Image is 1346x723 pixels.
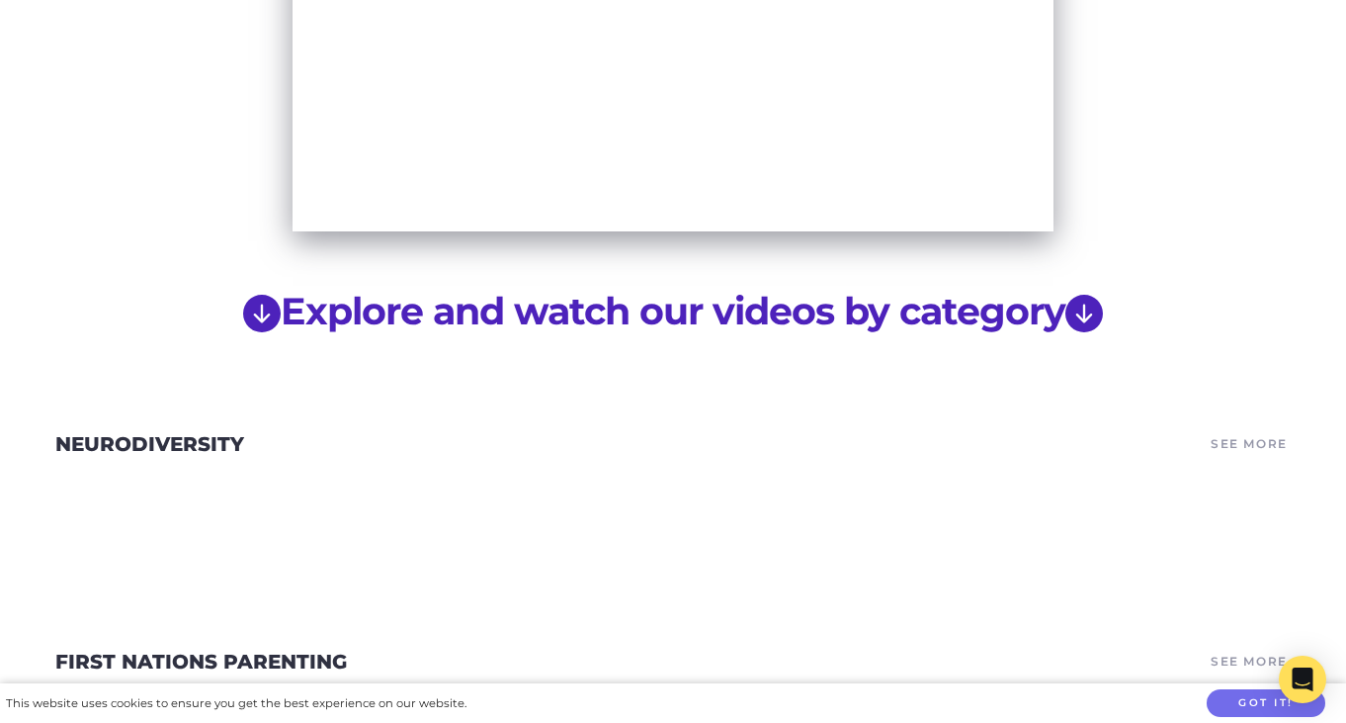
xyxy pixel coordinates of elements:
[1208,430,1291,458] a: See More
[1279,656,1326,703] div: Open Intercom Messenger
[243,295,281,332] svg: arrow down circle fill
[243,288,1103,334] a: arrow down circle fillExplore and watch our videos by categoryarrow down circle fill
[55,650,347,674] a: First Nations Parenting
[1208,648,1291,676] a: See More
[6,693,466,714] div: This website uses cookies to ensure you get the best experience on our website.
[1207,689,1325,718] button: Got it!
[55,432,244,456] a: Neurodiversity
[1065,295,1103,332] svg: arrow down circle fill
